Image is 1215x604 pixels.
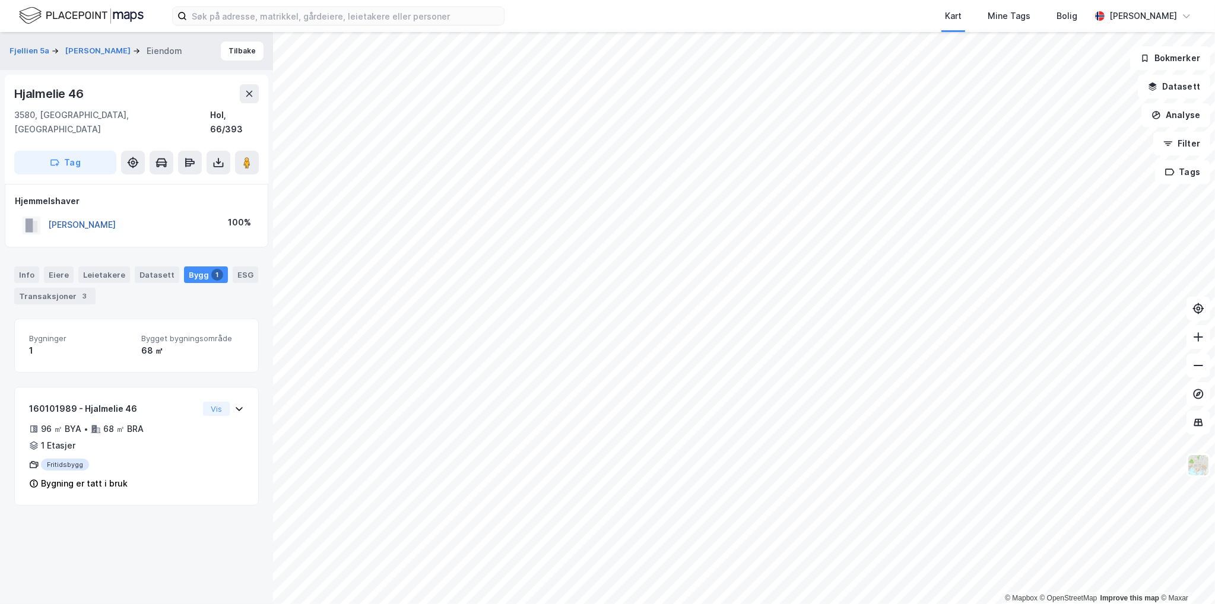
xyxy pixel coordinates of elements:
button: Fjellien 5a [9,45,52,57]
input: Søk på adresse, matrikkel, gårdeiere, leietakere eller personer [187,7,504,25]
button: Tilbake [221,42,264,61]
div: Datasett [135,266,179,283]
div: Hol, 66/393 [210,108,259,136]
button: Analyse [1141,103,1210,127]
a: Improve this map [1100,594,1159,602]
div: Bolig [1057,9,1077,23]
div: 68 ㎡ [141,344,244,358]
a: Mapbox [1005,594,1038,602]
img: Z [1187,454,1210,476]
span: Bygget bygningsområde [141,333,244,344]
button: Vis [203,402,230,416]
div: Transaksjoner [14,288,96,304]
div: Kart [945,9,962,23]
div: Bygg [184,266,228,283]
div: 1 [29,344,132,358]
div: Eiendom [147,44,182,58]
div: 3580, [GEOGRAPHIC_DATA], [GEOGRAPHIC_DATA] [14,108,210,136]
button: Tag [14,151,116,174]
div: Kontrollprogram for chat [1156,547,1215,604]
div: 68 ㎡ BRA [103,422,144,436]
button: [PERSON_NAME] [65,45,133,57]
iframe: Chat Widget [1156,547,1215,604]
div: Hjemmelshaver [15,194,258,208]
div: • [84,424,88,434]
div: ESG [233,266,258,283]
div: Leietakere [78,266,130,283]
div: 100% [228,215,251,230]
div: 3 [79,290,91,302]
div: 1 Etasjer [41,438,75,453]
button: Datasett [1138,75,1210,98]
div: 96 ㎡ BYA [41,422,81,436]
div: 160101989 - Hjalmelie 46 [29,402,198,416]
div: Bygning er tatt i bruk [41,476,128,491]
button: Tags [1155,160,1210,184]
img: logo.f888ab2527a4732fd821a326f86c7f29.svg [19,5,144,26]
div: Hjalmelie 46 [14,84,86,103]
button: Bokmerker [1130,46,1210,70]
div: [PERSON_NAME] [1109,9,1177,23]
button: Filter [1153,132,1210,155]
a: OpenStreetMap [1040,594,1097,602]
div: Mine Tags [988,9,1030,23]
span: Bygninger [29,333,132,344]
div: 1 [211,269,223,281]
div: Info [14,266,39,283]
div: Eiere [44,266,74,283]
